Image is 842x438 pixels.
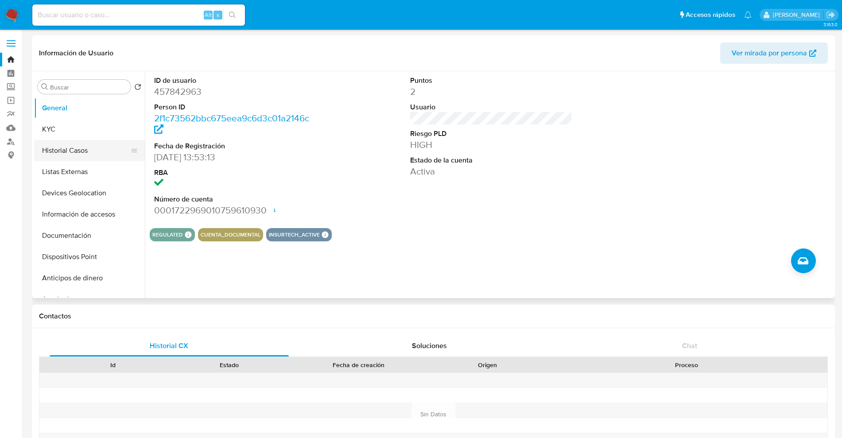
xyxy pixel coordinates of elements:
input: Buscar usuario o caso... [32,9,245,21]
button: Aprobadores [34,289,145,310]
button: Historial Casos [34,140,138,161]
span: Accesos rápidos [686,10,735,19]
div: Proceso [552,360,821,369]
span: Chat [682,341,697,351]
span: Historial CX [150,341,188,351]
div: Id [61,360,165,369]
dt: Person ID [154,102,316,112]
dd: Activa [410,165,572,178]
h1: Contactos [39,312,828,321]
dt: Riesgo PLD [410,129,572,139]
dt: Puntos [410,76,572,85]
span: Soluciones [412,341,447,351]
span: Ver mirada por persona [732,43,807,64]
span: s [217,11,219,19]
button: Documentación [34,225,145,246]
button: Buscar [41,83,48,90]
input: Buscar [50,83,127,91]
dd: [DATE] 13:53:13 [154,151,316,163]
p: yael.arizperojo@mercadolibre.com.mx [773,11,823,19]
div: Fecha de creación [294,360,423,369]
button: Listas Externas [34,161,145,182]
dd: 0001722969010759610930 [154,204,316,217]
div: Estado [177,360,281,369]
a: 2f1c73562bbc675eea9c6d3c01a2146c [154,112,309,137]
dt: Estado de la cuenta [410,155,572,165]
a: Notificaciones [744,11,752,19]
dt: ID de usuario [154,76,316,85]
h1: Información de Usuario [39,49,113,58]
a: Salir [826,10,835,19]
dd: HIGH [410,139,572,151]
dt: RBA [154,168,316,178]
button: KYC [34,119,145,140]
span: Alt [205,11,212,19]
button: General [34,97,145,119]
dd: 457842963 [154,85,316,98]
button: Anticipos de dinero [34,267,145,289]
dt: Usuario [410,102,572,112]
button: Ver mirada por persona [720,43,828,64]
div: Origen [436,360,539,369]
button: Volver al orden por defecto [134,83,141,93]
button: Devices Geolocation [34,182,145,204]
dt: Número de cuenta [154,194,316,204]
button: Dispositivos Point [34,246,145,267]
dd: 2 [410,85,572,98]
button: Información de accesos [34,204,145,225]
dt: Fecha de Registración [154,141,316,151]
button: search-icon [223,9,241,21]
